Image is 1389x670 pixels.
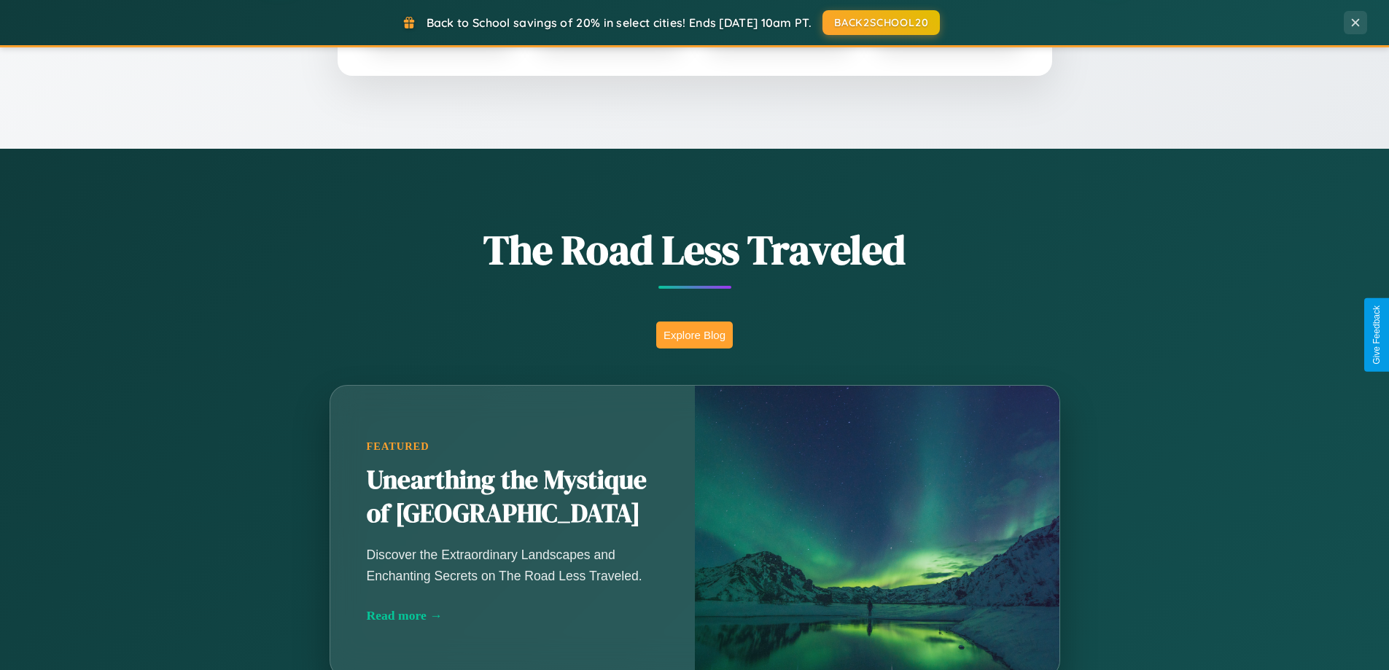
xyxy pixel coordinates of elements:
[656,322,733,348] button: Explore Blog
[367,608,658,623] div: Read more →
[367,440,658,453] div: Featured
[822,10,940,35] button: BACK2SCHOOL20
[1372,305,1382,365] div: Give Feedback
[257,222,1132,278] h1: The Road Less Traveled
[367,464,658,531] h2: Unearthing the Mystique of [GEOGRAPHIC_DATA]
[427,15,812,30] span: Back to School savings of 20% in select cities! Ends [DATE] 10am PT.
[367,545,658,585] p: Discover the Extraordinary Landscapes and Enchanting Secrets on The Road Less Traveled.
